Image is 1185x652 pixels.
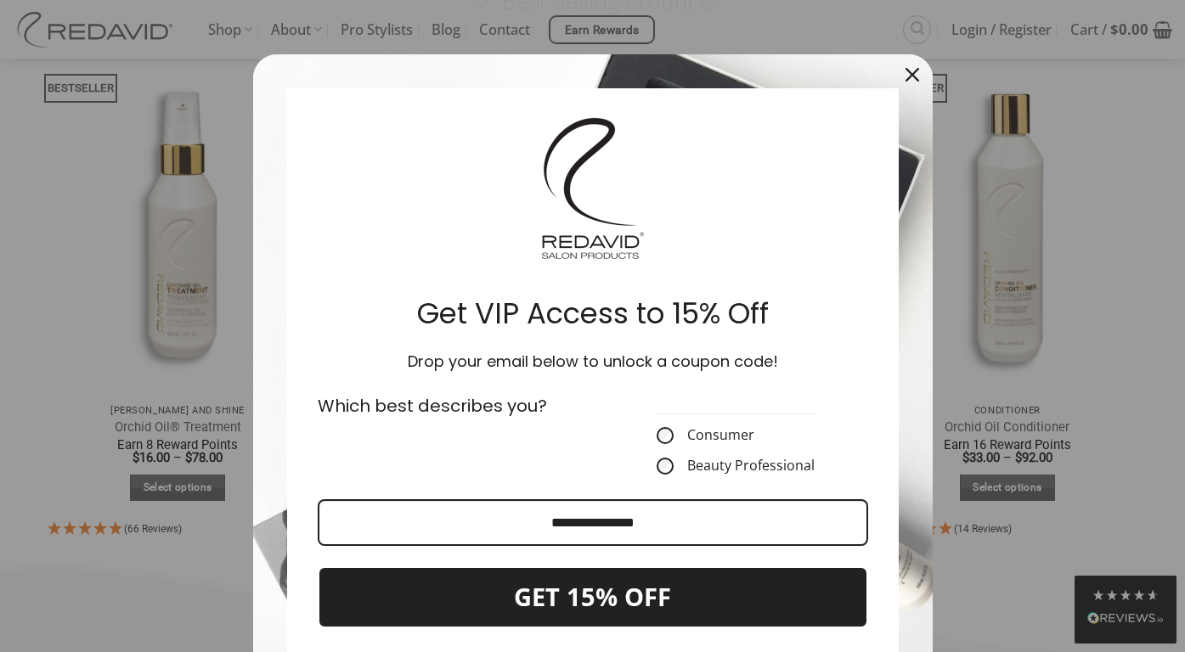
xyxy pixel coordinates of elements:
label: Consumer [657,427,815,444]
fieldset: CustomerType field [657,393,815,475]
svg: close icon [906,68,919,81]
button: Close [892,54,933,95]
input: Beauty Professional [657,458,674,475]
label: Beauty Professional [657,458,815,475]
p: Which best describes you? [318,393,583,419]
h3: Drop your email below to unlock a coupon code! [314,352,872,372]
input: Consumer [657,427,674,444]
h2: Get VIP Access to 15% Off [314,295,872,332]
button: GET 15% OFF [318,566,868,628]
input: Email field [318,499,868,546]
